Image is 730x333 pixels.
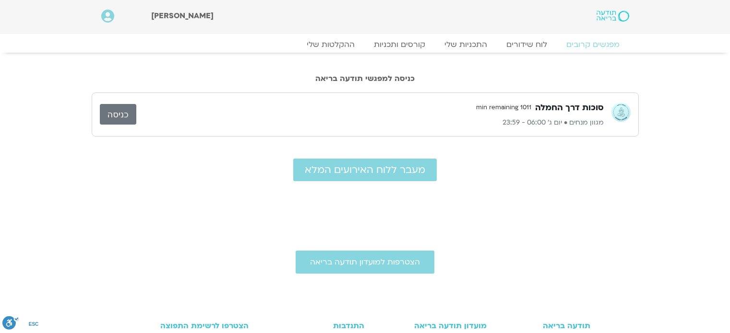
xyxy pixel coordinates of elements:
h3: מועדון תודעה בריאה [374,322,487,330]
span: מעבר ללוח האירועים המלא [305,164,425,175]
h3: סוכות דרך החמלה [535,102,604,114]
a: מפגשים קרובים [557,40,629,49]
p: מגוון מנחים • יום ג׳ 06:00 - 23:59 [136,117,604,128]
a: לוח שידורים [497,40,557,49]
a: מעבר ללוח האירועים המלא [293,159,437,181]
a: הצטרפות למועדון תודעה בריאה [296,251,434,274]
h2: כניסה למפגשי תודעה בריאה [92,74,639,83]
nav: Menu [101,40,629,49]
h3: הצטרפו לרשימת התפוצה [140,322,249,330]
span: [PERSON_NAME] [151,11,214,21]
span: הצטרפות למועדון תודעה בריאה [310,258,420,266]
h3: התנדבות [275,322,364,330]
a: ההקלטות שלי [297,40,364,49]
a: כניסה [100,104,136,125]
a: קורסים ותכניות [364,40,435,49]
h3: תודעה בריאה [496,322,590,330]
img: מגוון מנחים [611,103,631,122]
a: התכניות שלי [435,40,497,49]
span: 1011 min remaining [472,101,535,115]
